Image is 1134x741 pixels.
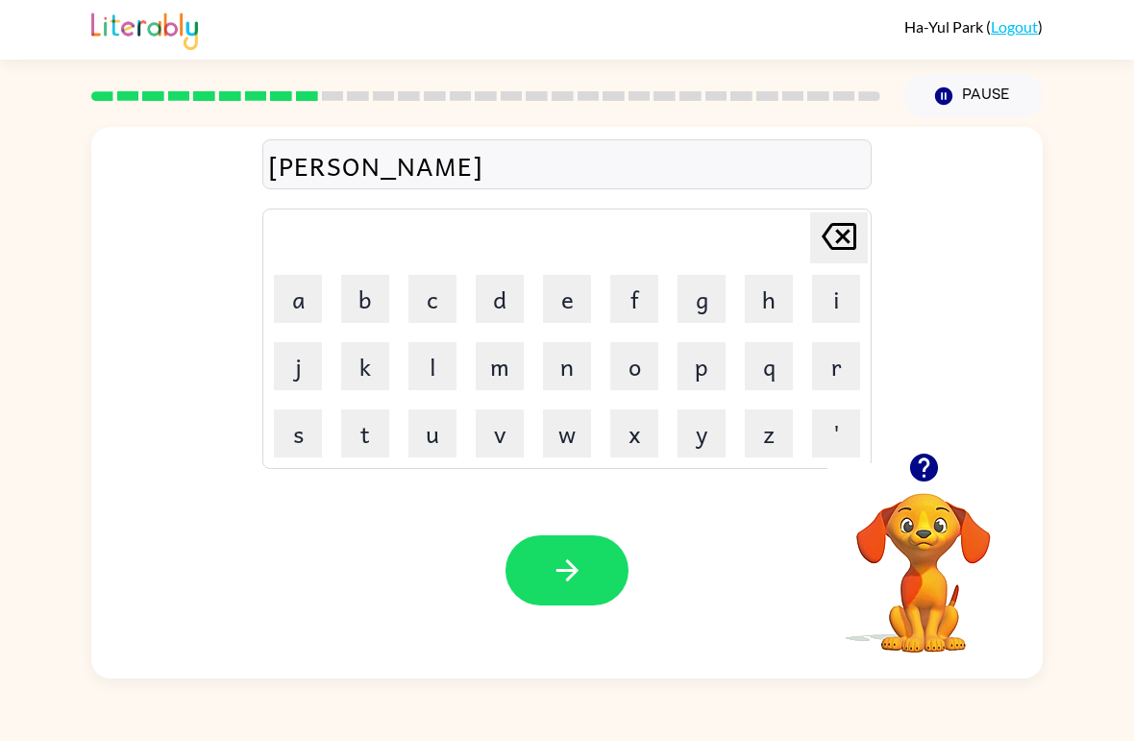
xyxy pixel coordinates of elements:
button: i [812,275,860,323]
button: f [610,275,658,323]
button: d [476,275,524,323]
div: [PERSON_NAME] [268,145,866,185]
button: l [408,342,456,390]
button: z [745,409,793,457]
button: s [274,409,322,457]
button: w [543,409,591,457]
button: u [408,409,456,457]
button: o [610,342,658,390]
button: j [274,342,322,390]
img: Literably [91,8,198,50]
button: Pause [903,74,1043,118]
button: e [543,275,591,323]
button: c [408,275,456,323]
button: q [745,342,793,390]
button: y [678,409,726,457]
div: ( ) [904,17,1043,36]
button: v [476,409,524,457]
video: Your browser must support playing .mp4 files to use Literably. Please try using another browser. [827,463,1020,655]
button: p [678,342,726,390]
button: g [678,275,726,323]
button: ' [812,409,860,457]
button: b [341,275,389,323]
button: m [476,342,524,390]
button: a [274,275,322,323]
button: n [543,342,591,390]
button: h [745,275,793,323]
span: Ha-Yul Park [904,17,986,36]
button: t [341,409,389,457]
button: k [341,342,389,390]
a: Logout [991,17,1038,36]
button: r [812,342,860,390]
button: x [610,409,658,457]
